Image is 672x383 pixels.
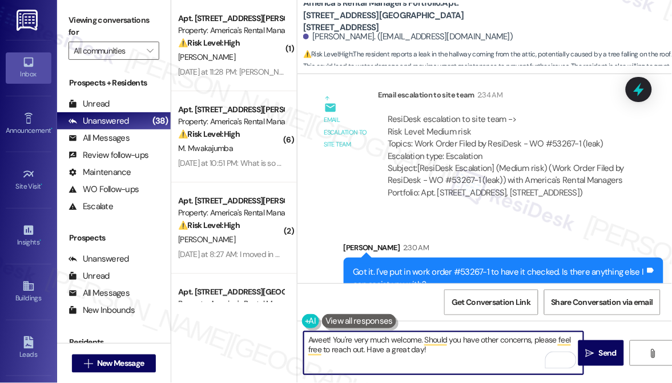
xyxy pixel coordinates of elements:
[178,116,284,128] div: Property: America's Rental Managers Portfolio
[544,290,661,315] button: Share Conversation via email
[6,276,51,307] a: Buildings
[6,333,51,364] a: Leads
[178,25,284,36] div: Property: America's Rental Managers Portfolio
[388,113,625,162] div: ResiDesk escalation to site team -> Risk Level: Medium risk Topics: Work Order Filed by ResiDesk ...
[599,347,617,359] span: Send
[6,221,51,251] a: Insights •
[178,129,240,139] strong: ⚠️ Risk Level: High
[344,242,663,258] div: [PERSON_NAME]
[303,31,513,43] div: [PERSON_NAME]. ([EMAIL_ADDRESS][DOMAIN_NAME])
[51,125,53,133] span: •
[178,67,671,77] div: [DATE] at 11:28 PM: [PERSON_NAME] probably resigning my lease but if i buy a house before then do...
[147,46,153,55] i: 
[69,201,113,213] div: Escalate
[97,357,144,369] span: New Message
[69,115,129,127] div: Unanswered
[388,162,625,199] div: Subject: [ResiDesk Escalation] (Medium risk) (Work Order Filed by ResiDesk - WO #53267-1 (leak)) ...
[69,98,110,110] div: Unread
[72,355,156,373] button: New Message
[178,249,307,259] div: [DATE] at 8:27 AM: I moved in on [DATE]
[150,112,171,130] div: (38)
[444,290,538,315] button: Get Conversation Link
[69,132,130,144] div: All Messages
[17,10,40,31] img: ResiDesk Logo
[178,298,284,310] div: Property: America's Rental Managers Portfolio
[324,114,369,150] div: Email escalation to site team
[552,296,653,308] span: Share Conversation via email
[178,143,233,153] span: M. Mwakajumba
[178,13,284,25] div: Apt. [STREET_ADDRESS][PERSON_NAME][PERSON_NAME]
[178,195,284,207] div: Apt. [STREET_ADDRESS][PERSON_NAME]
[178,104,284,116] div: Apt. [STREET_ADDRESS][PERSON_NAME], [STREET_ADDRESS][PERSON_NAME]
[57,232,171,244] div: Prospects
[303,50,352,59] strong: ⚠️ Risk Level: High
[69,184,139,195] div: WO Follow-ups
[400,242,429,254] div: 2:30 AM
[586,349,594,358] i: 
[178,38,240,48] strong: ⚠️ Risk Level: High
[304,332,584,374] textarea: To enrich screen reader interactions, please activate Accessibility in Grammarly extension settings
[57,336,171,348] div: Residents
[178,207,284,219] div: Property: America's Rental Managers Portfolio
[6,52,51,83] a: Inbox
[474,89,502,101] div: 2:34 AM
[178,286,284,298] div: Apt. [STREET_ADDRESS][GEOGRAPHIC_DATA][STREET_ADDRESS]
[69,253,129,265] div: Unanswered
[6,165,51,195] a: Site Visit •
[69,11,159,42] label: Viewing conversations for
[69,270,110,282] div: Unread
[378,89,634,105] div: Email escalation to site team
[39,237,41,245] span: •
[452,296,530,308] span: Get Conversation Link
[178,234,235,245] span: [PERSON_NAME]
[69,149,148,161] div: Review follow-ups
[648,349,657,358] i: 
[74,42,141,60] input: All communities
[69,287,130,299] div: All Messages
[178,52,235,62] span: [PERSON_NAME]
[69,304,135,316] div: New Inbounds
[353,266,645,291] div: Got it. I've put in work order #53267-1 to have it checked. Is there anything else I can assist y...
[57,77,171,89] div: Prospects + Residents
[41,181,43,189] span: •
[178,220,240,230] strong: ⚠️ Risk Level: High
[303,48,672,85] span: : The resident reports a leak in the hallway coming from the attic, potentially caused by a tree ...
[178,158,434,168] div: [DATE] at 10:51 PM: What is so hard for sending someone to come take a look?
[84,359,92,368] i: 
[69,166,131,178] div: Maintenance
[578,340,624,366] button: Send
